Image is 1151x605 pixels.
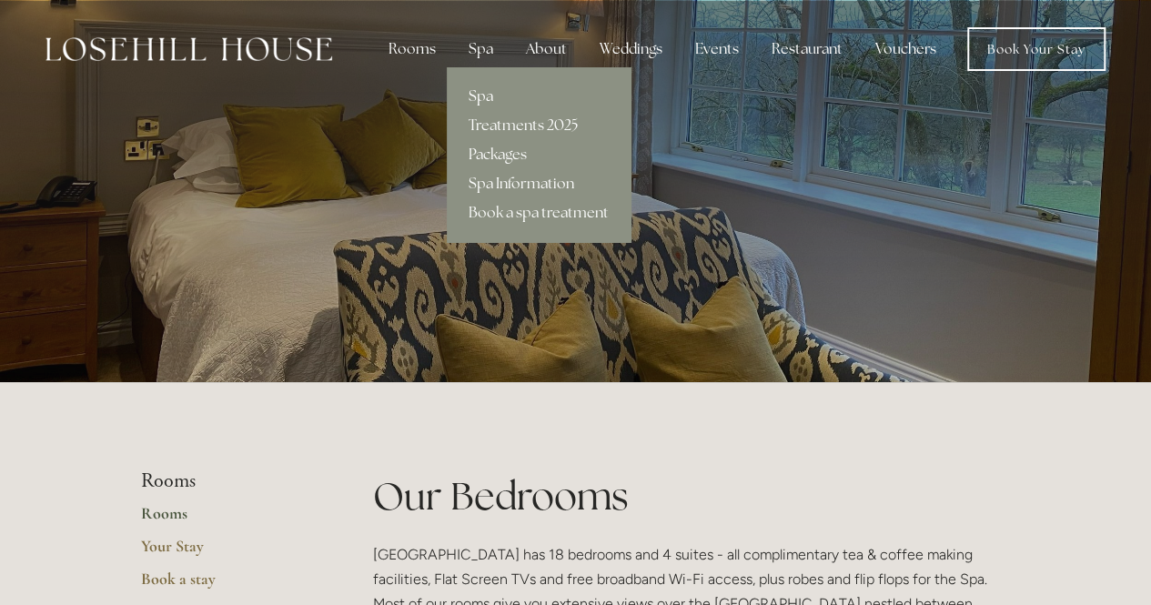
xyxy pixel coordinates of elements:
[447,82,631,111] a: Spa
[373,469,1011,523] h1: Our Bedrooms
[585,31,677,67] div: Weddings
[447,169,631,198] a: Spa Information
[141,469,315,493] li: Rooms
[454,31,508,67] div: Spa
[45,37,332,61] img: Losehill House
[861,31,951,67] a: Vouchers
[141,569,315,601] a: Book a stay
[141,536,315,569] a: Your Stay
[757,31,857,67] div: Restaurant
[141,503,315,536] a: Rooms
[447,111,631,140] a: Treatments 2025
[681,31,753,67] div: Events
[447,198,631,227] a: Book a spa treatment
[374,31,450,67] div: Rooms
[967,27,1106,71] a: Book Your Stay
[447,140,631,169] a: Packages
[511,31,581,67] div: About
